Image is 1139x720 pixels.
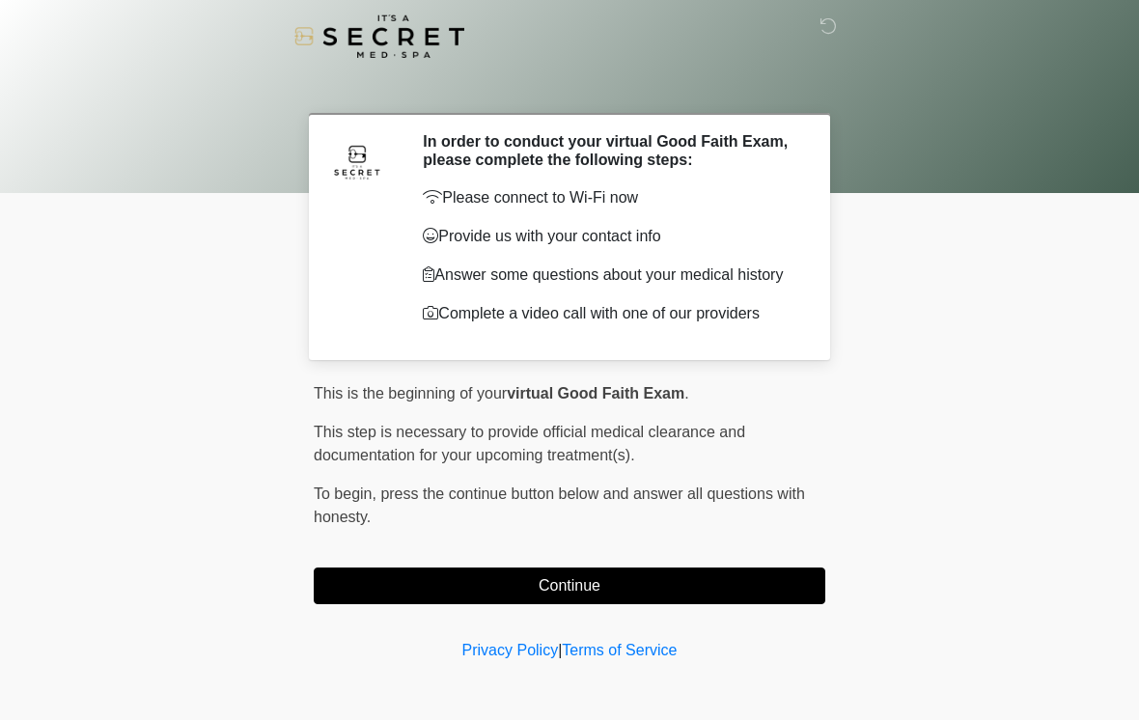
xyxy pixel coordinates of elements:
[558,642,562,658] a: |
[314,485,380,502] span: To begin,
[423,225,796,248] p: Provide us with your contact info
[423,186,796,209] p: Please connect to Wi-Fi now
[423,132,796,169] h2: In order to conduct your virtual Good Faith Exam, please complete the following steps:
[462,642,559,658] a: Privacy Policy
[294,14,464,58] img: It's A Secret Med Spa Logo
[314,568,825,604] button: Continue
[423,302,796,325] p: Complete a video call with one of our providers
[314,385,507,402] span: This is the beginning of your
[684,385,688,402] span: .
[507,385,684,402] strong: virtual Good Faith Exam
[314,485,805,525] span: press the continue button below and answer all questions with honesty.
[328,132,386,190] img: Agent Avatar
[562,642,677,658] a: Terms of Service
[299,69,840,105] h1: ‎ ‎
[423,263,796,287] p: Answer some questions about your medical history
[314,424,745,463] span: This step is necessary to provide official medical clearance and documentation for your upcoming ...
